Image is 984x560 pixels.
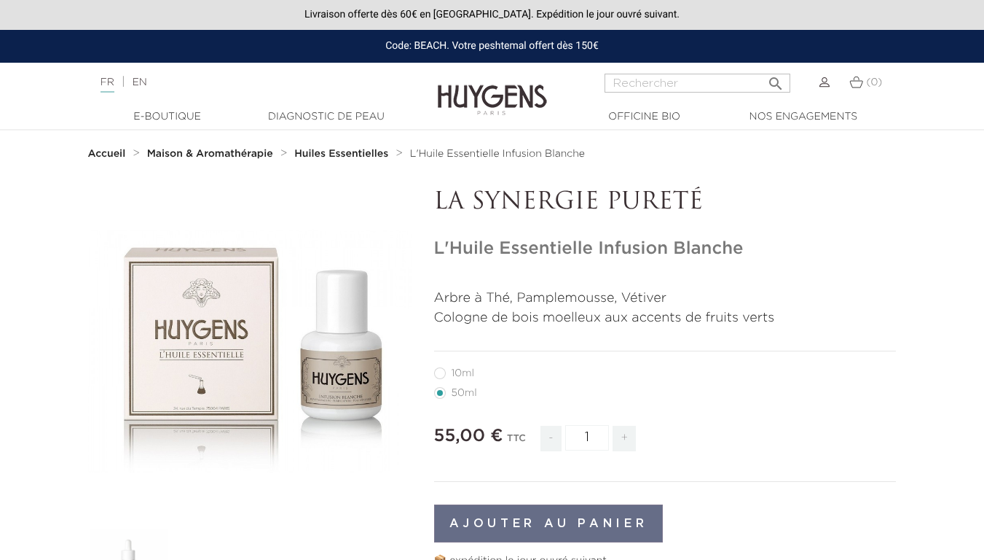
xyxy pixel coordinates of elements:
[88,149,126,159] strong: Accueil
[565,425,609,451] input: Quantité
[253,109,399,125] a: Diagnostic de peau
[147,148,277,160] a: Maison & Aromathérapie
[438,61,547,117] img: Huygens
[101,77,114,93] a: FR
[294,148,392,160] a: Huiles Essentielles
[88,148,129,160] a: Accueil
[147,149,273,159] strong: Maison & Aromathérapie
[434,189,897,217] p: LA SYNERGIE PURETÉ
[434,387,495,399] label: 50ml
[507,423,526,462] div: TTC
[540,426,561,451] span: -
[410,149,585,159] span: L'Huile Essentielle Infusion Blanche
[605,74,790,93] input: Rechercher
[572,109,717,125] a: Officine Bio
[410,148,585,160] a: L'Huile Essentielle Infusion Blanche
[95,109,240,125] a: E-Boutique
[434,427,503,445] span: 55,00 €
[294,149,388,159] strong: Huiles Essentielles
[434,289,897,308] p: Arbre à Thé, Pamplemousse, Vétiver
[434,238,897,260] h1: L'Huile Essentielle Infusion Blanche
[434,505,664,542] button: Ajouter au panier
[93,74,399,91] div: |
[613,426,636,451] span: +
[763,69,789,89] button: 
[767,71,784,88] i: 
[434,308,897,328] p: Cologne de bois moelleux aux accents de fruits verts
[132,77,146,87] a: EN
[434,367,492,379] label: 10ml
[866,77,882,87] span: (0)
[731,109,876,125] a: Nos engagements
